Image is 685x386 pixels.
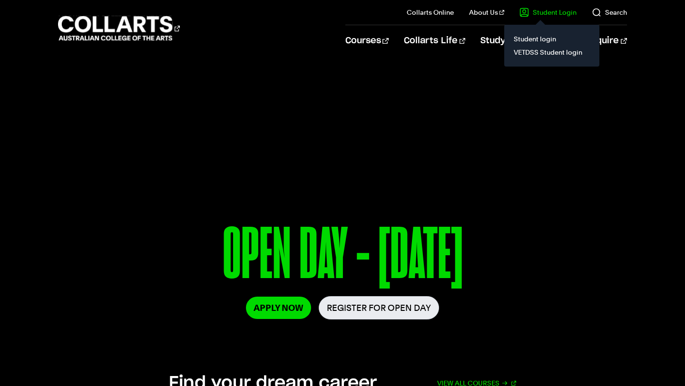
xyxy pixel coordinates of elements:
[480,25,570,57] a: Study Information
[407,8,454,17] a: Collarts Online
[404,25,465,57] a: Collarts Life
[585,25,626,57] a: Enquire
[512,46,592,59] a: VETDSS Student login
[345,25,389,57] a: Courses
[246,297,311,319] a: Apply Now
[58,15,180,42] div: Go to homepage
[512,32,592,46] a: Student login
[469,8,504,17] a: About Us
[58,218,626,296] p: OPEN DAY - [DATE]
[319,296,439,319] a: Register for Open Day
[592,8,627,17] a: Search
[519,8,577,17] a: Student Login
